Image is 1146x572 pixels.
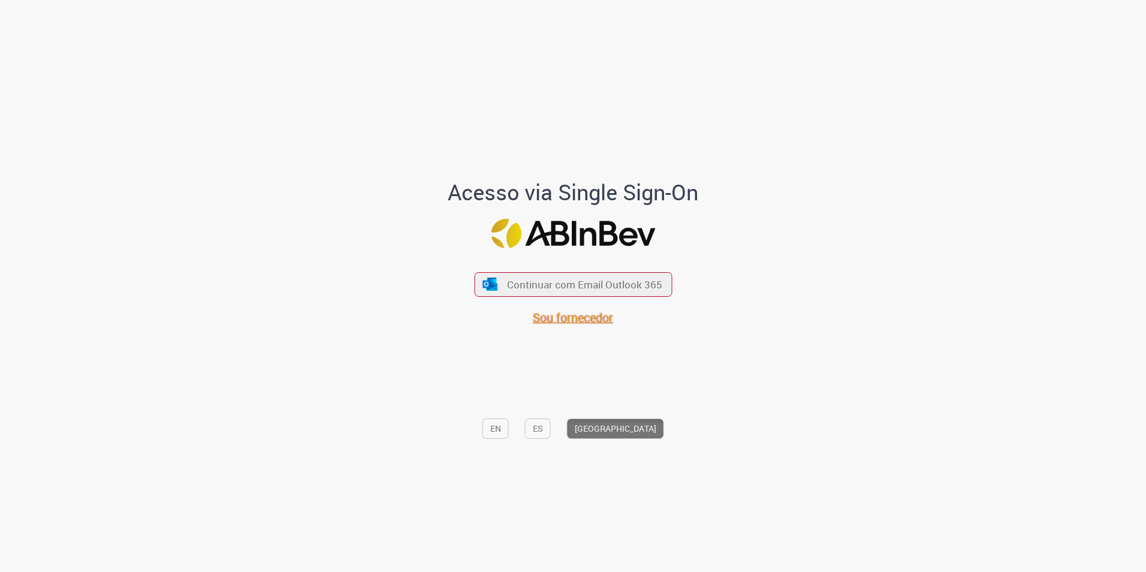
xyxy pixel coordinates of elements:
button: ícone Azure/Microsoft 360 Continuar com Email Outlook 365 [474,272,672,297]
h1: Acesso via Single Sign-On [407,180,740,204]
button: EN [482,419,509,439]
a: Sou fornecedor [533,309,613,326]
button: ES [525,419,551,439]
button: [GEOGRAPHIC_DATA] [567,419,664,439]
span: Continuar com Email Outlook 365 [507,278,662,291]
img: Logo ABInBev [491,219,655,248]
img: ícone Azure/Microsoft 360 [482,278,499,290]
